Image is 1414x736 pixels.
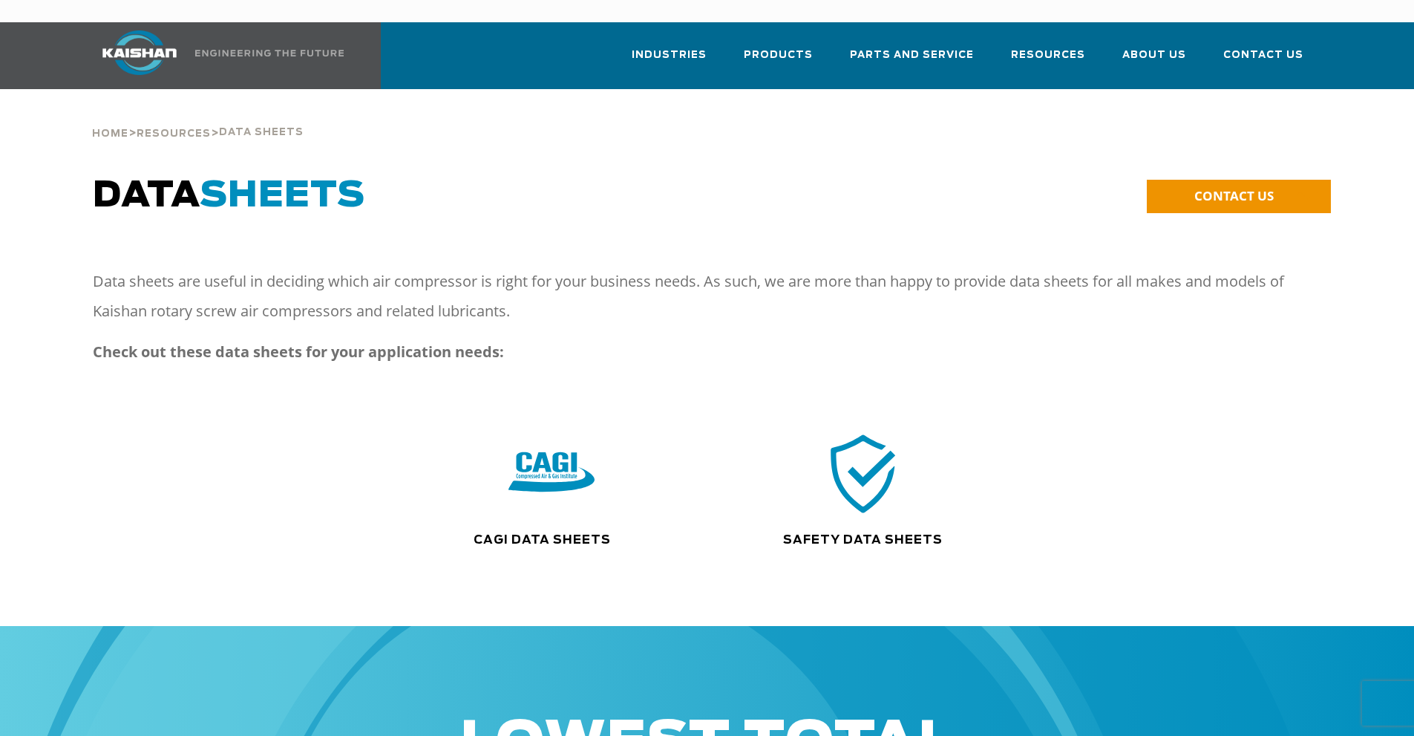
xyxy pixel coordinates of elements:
[92,126,128,140] a: Home
[200,178,365,214] span: SHEETS
[850,36,974,86] a: Parts and Service
[84,30,195,75] img: kaishan logo
[632,36,707,86] a: Industries
[1147,180,1331,213] a: CONTACT US
[1223,36,1303,86] a: Contact Us
[92,129,128,139] span: Home
[93,178,365,214] span: DATA
[1223,47,1303,64] span: Contact Us
[195,50,344,56] img: Engineering the future
[1122,47,1186,64] span: About Us
[396,430,707,517] div: CAGI
[820,430,906,517] img: safety icon
[219,128,304,137] span: Data Sheets
[93,267,1295,326] p: Data sheets are useful in deciding which air compressor is right for your business needs. As such...
[744,47,813,64] span: Products
[474,534,611,546] a: CAGI Data Sheets
[1122,36,1186,86] a: About Us
[92,89,304,146] div: > >
[137,126,211,140] a: Resources
[508,430,595,517] img: CAGI
[137,129,211,139] span: Resources
[850,47,974,64] span: Parts and Service
[1011,36,1085,86] a: Resources
[719,430,1006,517] div: safety icon
[632,47,707,64] span: Industries
[93,342,504,362] strong: Check out these data sheets for your application needs:
[744,36,813,86] a: Products
[1194,187,1274,204] span: CONTACT US
[84,22,347,89] a: Kaishan USA
[1011,47,1085,64] span: Resources
[783,534,943,546] a: Safety Data Sheets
